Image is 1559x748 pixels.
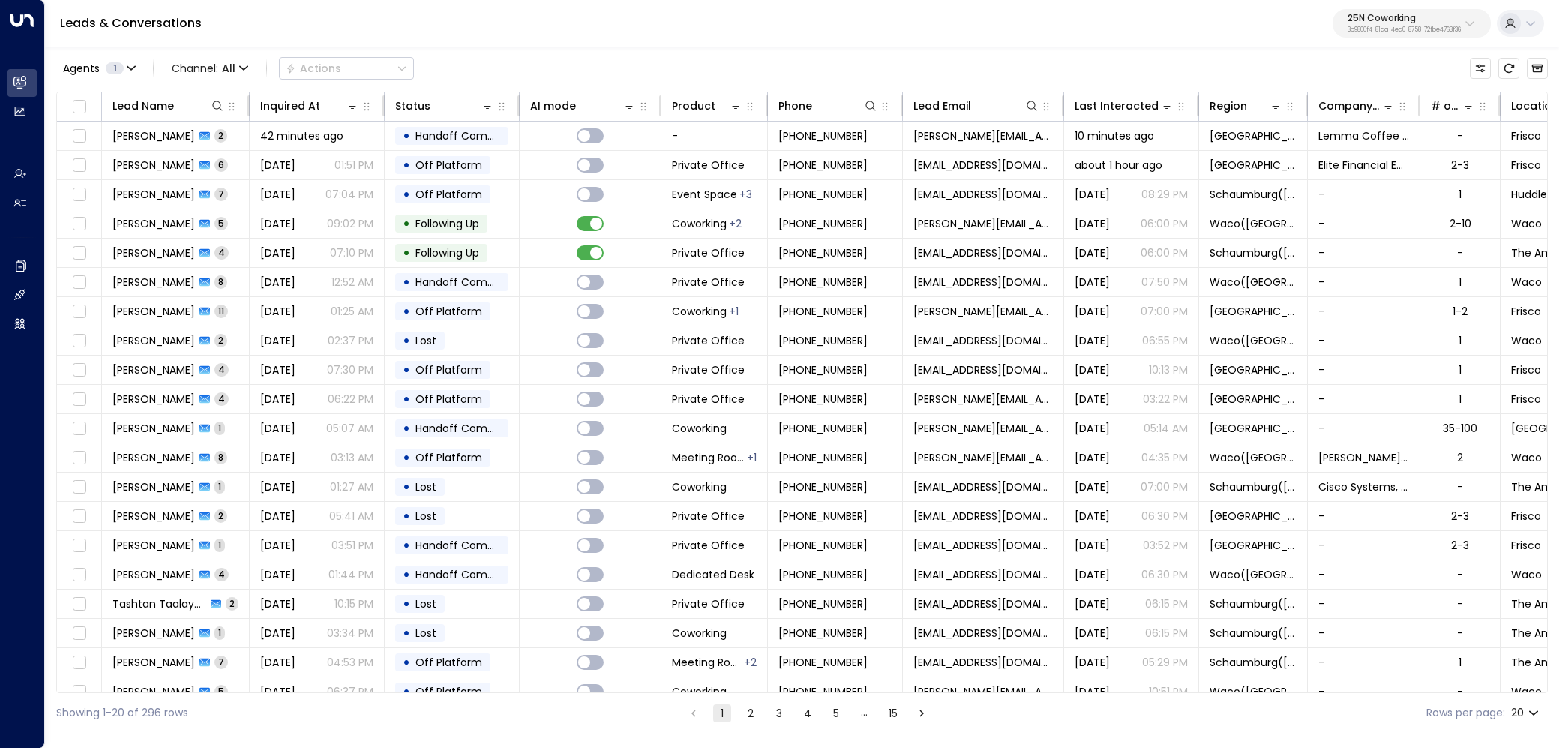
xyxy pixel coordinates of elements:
[1318,450,1409,465] span: Wade Wellness Center
[1075,421,1110,436] span: Sep 03, 2025
[1457,450,1463,465] div: 2
[1431,97,1461,115] div: # of people
[1210,333,1297,348] span: Waco(TX)
[214,539,225,551] span: 1
[1498,58,1519,79] span: Refresh
[1308,385,1420,413] td: -
[1450,216,1471,231] div: 2-10
[672,538,745,553] span: Private Office
[778,362,868,377] span: +19728386611
[1511,158,1541,173] span: Frisco
[214,158,228,171] span: 6
[713,704,731,722] button: page 1
[672,97,715,115] div: Product
[403,386,410,412] div: •
[330,245,373,260] p: 07:10 PM
[1318,479,1409,494] span: Cisco Systems, Inc.
[1511,702,1542,724] div: 20
[672,97,743,115] div: Product
[778,479,868,494] span: +13475011068
[913,509,1053,524] span: krakkasani@crocusitllc.com
[260,97,360,115] div: Inquired At
[1143,392,1188,407] p: 03:22 PM
[260,275,295,290] span: Aug 28, 2025
[214,480,225,493] span: 1
[1141,187,1188,202] p: 08:29 PM
[1511,304,1541,319] span: Frisco
[913,392,1053,407] span: jonathan@lokationre.com
[672,245,745,260] span: Private Office
[415,479,436,494] span: Lost
[778,97,878,115] div: Phone
[778,97,812,115] div: Phone
[260,187,295,202] span: Sep 05, 2025
[913,421,1053,436] span: brian.morris@ematrixdb.com
[70,390,88,409] span: Toggle select row
[214,129,227,142] span: 2
[331,304,373,319] p: 01:25 AM
[329,509,373,524] p: 05:41 AM
[166,58,254,79] button: Channel:All
[1141,509,1188,524] p: 06:30 PM
[1210,97,1247,115] div: Region
[403,357,410,383] div: •
[214,275,227,288] span: 8
[60,14,202,32] a: Leads & Conversations
[415,275,521,290] span: Handoff Completed
[331,450,373,465] p: 03:13 AM
[260,509,295,524] span: Jul 25, 2025
[1149,362,1188,377] p: 10:13 PM
[112,538,195,553] span: Kalyan Akkasani
[328,567,373,582] p: 01:44 PM
[1210,450,1297,465] span: Waco(TX)
[1511,216,1542,231] span: Waco
[112,362,195,377] span: Nashon Dupuy
[739,187,752,202] div: Meeting Room,Meeting Room / Event Space,Private Office
[328,392,373,407] p: 06:22 PM
[530,97,637,115] div: AI mode
[403,503,410,529] div: •
[1511,392,1541,407] span: Frisco
[913,450,1053,465] span: karol@wadewellnesscenter.com
[260,158,295,173] span: Sep 05, 2025
[913,216,1053,231] span: jurijs@effodio.com
[1333,9,1491,38] button: 25N Coworking3b9800f4-81ca-4ec0-8758-72fbe4763f36
[1453,304,1468,319] div: 1-2
[913,479,1053,494] span: abdullahzaf@gmail.com
[778,538,868,553] span: +19562204194
[403,240,410,266] div: •
[214,217,228,230] span: 5
[1075,216,1110,231] span: Yesterday
[260,567,295,582] span: Aug 25, 2025
[913,187,1053,202] span: sledder16@outlook.com
[403,299,410,324] div: •
[672,158,745,173] span: Private Office
[1511,97,1558,115] div: Location
[747,450,757,465] div: Private Office
[1210,187,1297,202] span: Schaumburg(IL)
[70,419,88,438] span: Toggle select row
[1075,158,1162,173] span: about 1 hour ago
[1457,245,1463,260] div: -
[222,62,235,74] span: All
[415,509,436,524] span: Lost
[112,479,195,494] span: Abdullah Al-Syed
[334,158,373,173] p: 01:51 PM
[1459,333,1462,348] div: 1
[106,62,124,74] span: 1
[70,127,88,146] span: Toggle select row
[331,275,373,290] p: 12:52 AM
[403,182,410,207] div: •
[1511,275,1542,290] span: Waco
[672,362,745,377] span: Private Office
[913,704,931,722] button: Go to next page
[279,57,414,80] div: Button group with a nested menu
[1210,392,1297,407] span: Frisco(TX)
[1308,180,1420,209] td: -
[395,97,430,115] div: Status
[1511,128,1541,143] span: Frisco
[1210,216,1297,231] span: Waco(TX)
[913,304,1053,319] span: gabis@slhaccounting.com
[112,128,195,143] span: Lance Nerio
[913,362,1053,377] span: nashondupuy@gmail.com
